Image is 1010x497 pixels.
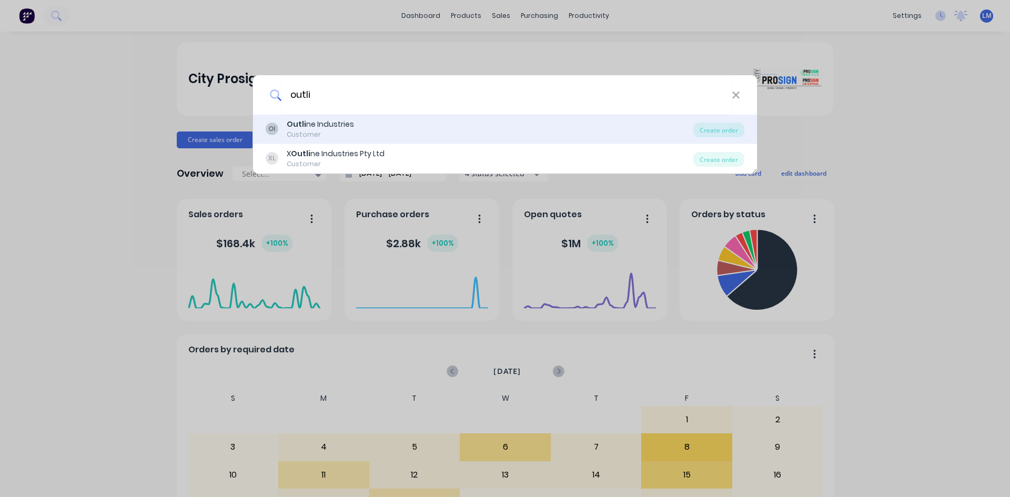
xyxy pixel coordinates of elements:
div: Create order [693,123,744,137]
b: Outli [287,119,306,129]
div: Customer [287,130,354,139]
input: Enter a customer name to create a new order... [281,75,732,115]
b: Outli [291,148,310,159]
div: Customer [287,159,385,169]
div: Create order [693,152,744,167]
div: ne Industries [287,119,354,130]
div: OI [266,123,278,135]
div: XL [266,152,278,165]
div: X ne Industries Pty Ltd [287,148,385,159]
